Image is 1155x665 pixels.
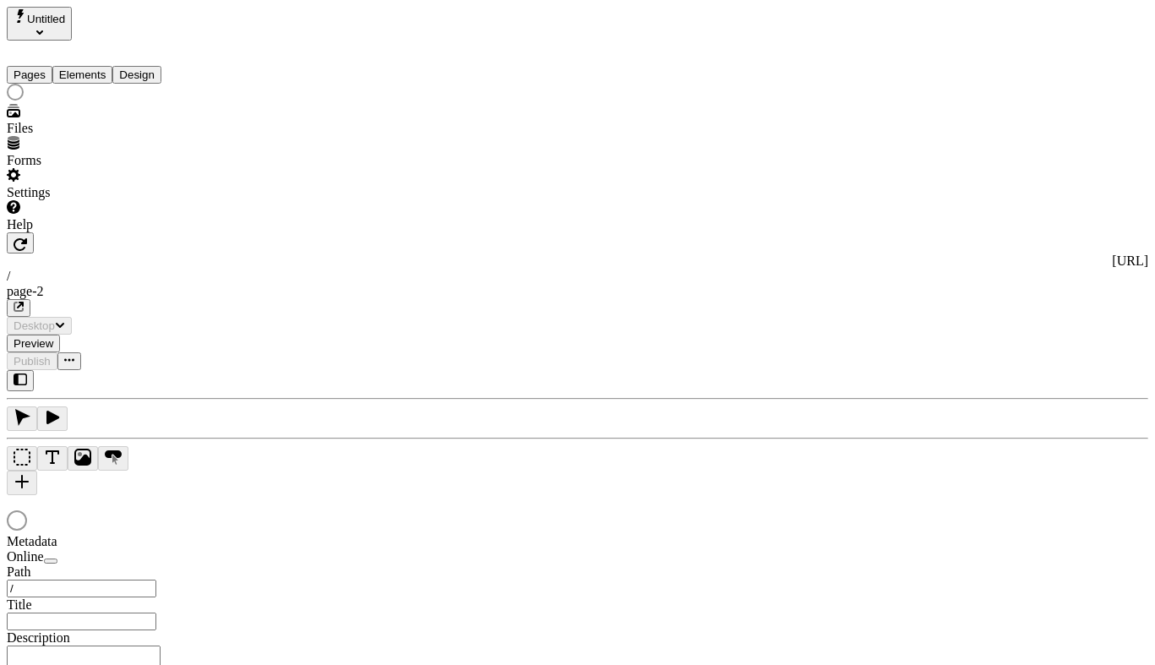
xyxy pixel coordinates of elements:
[98,446,128,471] button: Button
[7,630,70,645] span: Description
[7,335,60,352] button: Preview
[37,446,68,471] button: Text
[7,317,72,335] button: Desktop
[7,217,210,232] div: Help
[7,66,52,84] button: Pages
[7,185,210,200] div: Settings
[7,534,210,549] div: Metadata
[14,355,51,368] span: Publish
[7,597,32,612] span: Title
[27,13,65,25] span: Untitled
[7,564,30,579] span: Path
[7,352,57,370] button: Publish
[112,66,161,84] button: Design
[7,121,210,136] div: Files
[14,319,55,332] span: Desktop
[7,269,1148,284] div: /
[7,446,37,471] button: Box
[14,337,53,350] span: Preview
[7,153,210,168] div: Forms
[7,7,72,41] button: Select site
[7,284,1148,299] div: page-2
[7,549,44,564] span: Online
[52,66,113,84] button: Elements
[68,446,98,471] button: Image
[7,253,1148,269] div: [URL]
